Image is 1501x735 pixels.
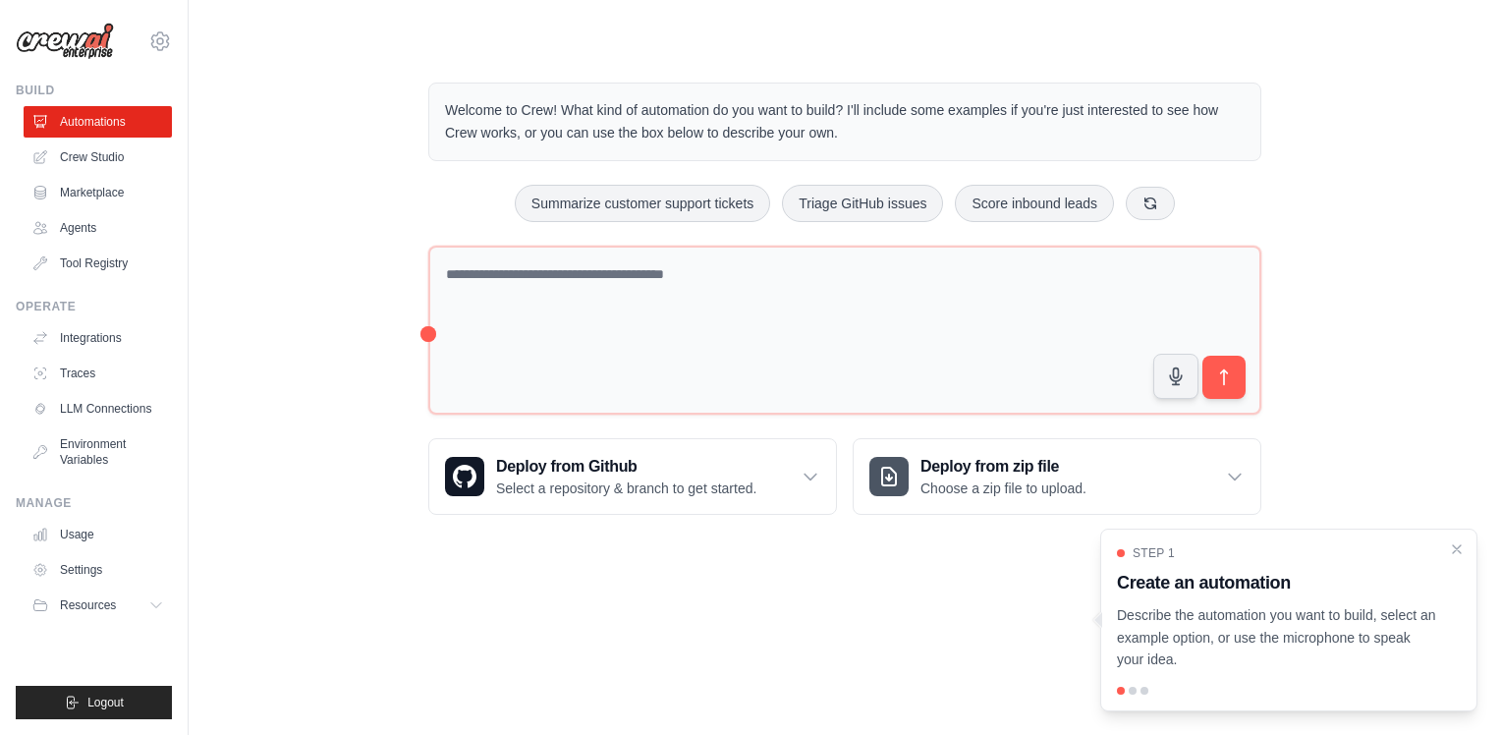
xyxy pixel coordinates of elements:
p: Describe the automation you want to build, select an example option, or use the microphone to spe... [1117,604,1437,671]
p: Choose a zip file to upload. [920,479,1086,498]
span: Logout [87,695,124,710]
div: Build [16,83,172,98]
span: Step 1 [1133,545,1175,561]
button: Logout [16,686,172,719]
a: Integrations [24,322,172,354]
a: LLM Connections [24,393,172,424]
div: Operate [16,299,172,314]
h3: Deploy from Github [496,455,756,479]
h3: Create an automation [1117,569,1437,596]
button: Resources [24,590,172,621]
a: Tool Registry [24,248,172,279]
a: Environment Variables [24,428,172,476]
img: Logo [16,23,114,60]
a: Marketplace [24,177,172,208]
h3: Deploy from zip file [920,455,1086,479]
button: Close walkthrough [1449,541,1465,557]
p: Welcome to Crew! What kind of automation do you want to build? I'll include some examples if you'... [445,99,1245,144]
div: Manage [16,495,172,511]
button: Summarize customer support tickets [515,185,770,222]
button: Score inbound leads [955,185,1114,222]
a: Traces [24,358,172,389]
a: Crew Studio [24,141,172,173]
a: Automations [24,106,172,138]
p: Select a repository & branch to get started. [496,479,756,498]
span: Resources [60,597,116,613]
button: Triage GitHub issues [782,185,943,222]
a: Usage [24,519,172,550]
a: Agents [24,212,172,244]
a: Settings [24,554,172,586]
